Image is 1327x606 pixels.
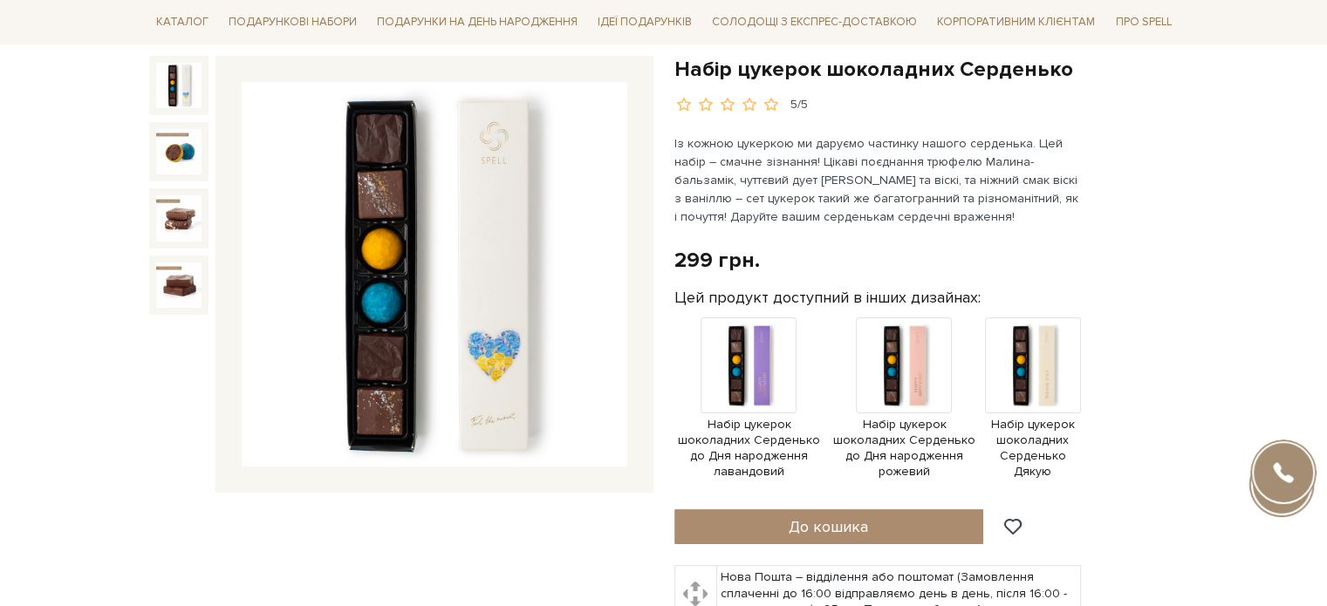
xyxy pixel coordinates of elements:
[832,417,975,480] span: Набір цукерок шоколадних Серденько до Дня народження рожевий
[674,247,760,274] div: 299 грн.
[832,357,975,480] a: Набір цукерок шоколадних Серденько до Дня народження рожевий
[790,97,808,113] div: 5/5
[370,9,585,36] span: Подарунки на День народження
[985,417,1081,480] span: Набір цукерок шоколадних Серденько Дякую
[222,9,364,36] span: Подарункові набори
[156,129,202,174] img: Набір цукерок шоколадних Серденько
[156,195,202,241] img: Набір цукерок шоколадних Серденько
[701,317,797,413] img: Продукт
[674,288,981,308] label: Цей продукт доступний в інших дизайнах:
[674,357,824,480] a: Набір цукерок шоколадних Серденько до Дня народження лавандовий
[674,509,984,544] button: До кошика
[674,56,1179,83] h1: Набір цукерок шоколадних Серденько
[985,357,1081,480] a: Набір цукерок шоколадних Серденько Дякую
[1108,9,1178,36] span: Про Spell
[985,317,1081,413] img: Продукт
[674,417,824,480] span: Набір цукерок шоколадних Серденько до Дня народження лавандовий
[705,7,924,37] a: Солодощі з експрес-доставкою
[156,262,202,308] img: Набір цукерок шоколадних Серденько
[789,517,868,536] span: До кошика
[149,9,215,36] span: Каталог
[930,7,1102,37] a: Корпоративним клієнтам
[156,63,202,108] img: Набір цукерок шоколадних Серденько
[856,317,952,413] img: Продукт
[242,82,627,467] img: Набір цукерок шоколадних Серденько
[674,134,1084,226] p: Із кожною цукеркою ми даруємо частинку нашого серденька. Цей набір – смачне зізнання! Цікаві поєд...
[591,9,699,36] span: Ідеї подарунків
